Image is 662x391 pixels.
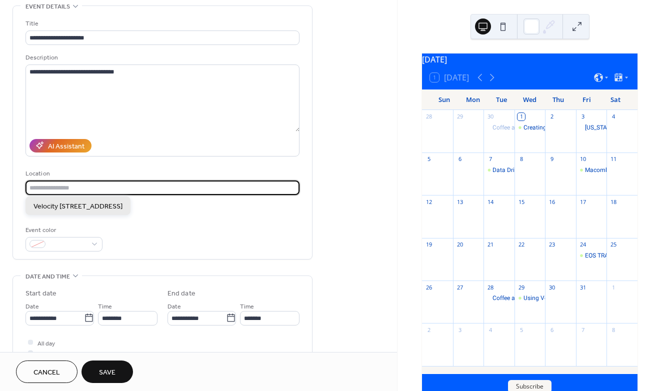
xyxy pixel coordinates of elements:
[486,283,494,291] div: 28
[517,283,525,291] div: 29
[492,123,619,132] div: Coffee and Conversation with [PERSON_NAME]
[25,52,297,63] div: Description
[25,18,297,29] div: Title
[576,251,607,260] div: EOS TRACTION Mastermind
[81,360,133,383] button: Save
[25,301,39,311] span: Date
[609,326,617,333] div: 8
[486,113,494,120] div: 30
[167,301,181,311] span: Date
[601,90,629,110] div: Sat
[456,241,463,248] div: 20
[517,241,525,248] div: 22
[29,139,91,152] button: AI Assistant
[548,241,555,248] div: 23
[515,90,544,110] div: Wed
[483,123,514,132] div: Coffee and Conversation with Jennifer Giannosa
[517,155,525,163] div: 8
[514,294,545,302] div: Using Vocal Projection Techniques to Get Your Organization’s Message Across
[456,113,463,120] div: 29
[25,271,70,282] span: Date and time
[425,198,432,205] div: 12
[579,241,586,248] div: 24
[456,326,463,333] div: 3
[579,155,586,163] div: 10
[517,326,525,333] div: 5
[492,166,572,174] div: Data Driven Leader Workshop
[492,294,619,302] div: Coffee and Conversation with [PERSON_NAME]
[456,198,463,205] div: 13
[425,326,432,333] div: 2
[425,155,432,163] div: 5
[483,294,514,302] div: Coffee and Conversation with Kamau Inaede
[48,141,84,151] div: AI Assistant
[486,198,494,205] div: 14
[609,241,617,248] div: 25
[572,90,601,110] div: Fri
[576,166,607,174] div: Macomb EAT: Food Safety In Manufacturing- Protecting Your Product & Brand
[25,1,70,12] span: Event details
[548,198,555,205] div: 16
[458,90,487,110] div: Mon
[548,326,555,333] div: 6
[523,123,657,132] div: Creating Visual Presentations Using Free AI Tools
[167,288,195,299] div: End date
[517,113,525,120] div: 1
[609,155,617,163] div: 11
[25,225,100,235] div: Event color
[579,283,586,291] div: 31
[609,113,617,120] div: 4
[25,288,56,299] div: Start date
[486,155,494,163] div: 7
[548,283,555,291] div: 30
[548,155,555,163] div: 9
[456,283,463,291] div: 27
[548,113,555,120] div: 2
[425,241,432,248] div: 19
[514,123,545,132] div: Creating Visual Presentations Using Free AI Tools
[98,301,112,311] span: Time
[483,166,514,174] div: Data Driven Leader Workshop
[609,283,617,291] div: 1
[99,367,115,378] span: Save
[33,201,122,212] span: Velocity [STREET_ADDRESS]
[487,90,515,110] div: Tue
[430,90,458,110] div: Sun
[33,367,60,378] span: Cancel
[579,198,586,205] div: 17
[425,113,432,120] div: 28
[544,90,572,110] div: Thu
[576,123,607,132] div: Michigan Founders Fund: Founders First Fridays: October
[486,326,494,333] div: 4
[579,326,586,333] div: 7
[16,360,77,383] button: Cancel
[37,348,78,359] span: Show date only
[517,198,525,205] div: 15
[25,168,297,179] div: Location
[609,198,617,205] div: 18
[486,241,494,248] div: 21
[585,251,660,260] div: EOS TRACTION Mastermind
[240,301,254,311] span: Time
[579,113,586,120] div: 3
[422,53,637,65] div: [DATE]
[425,283,432,291] div: 26
[456,155,463,163] div: 6
[37,338,55,348] span: All day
